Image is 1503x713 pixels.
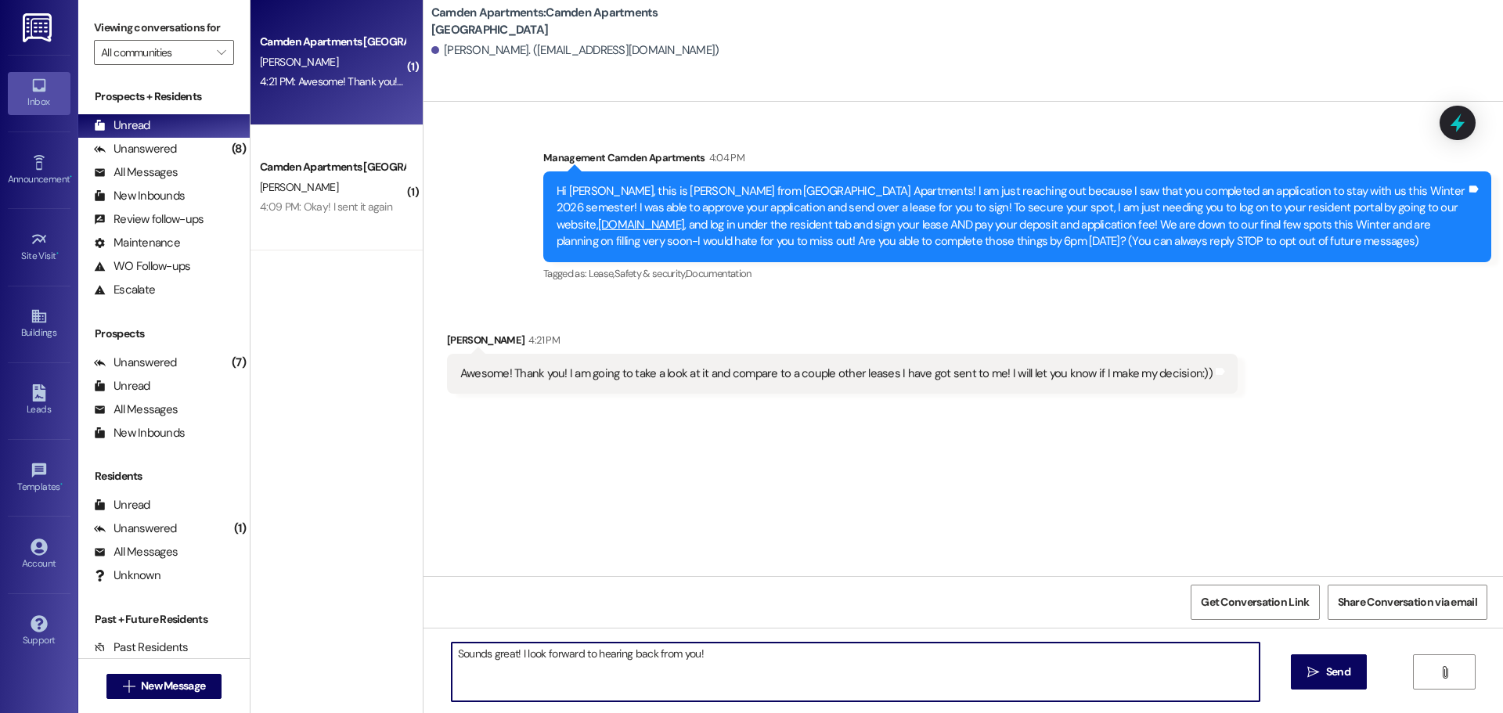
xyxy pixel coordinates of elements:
span: Get Conversation Link [1201,594,1309,610]
div: Unread [94,117,150,134]
span: • [56,248,59,259]
div: All Messages [94,164,178,181]
input: All communities [101,40,209,65]
button: New Message [106,674,222,699]
a: [DOMAIN_NAME] [598,217,684,232]
div: Camden Apartments [GEOGRAPHIC_DATA] [260,34,405,50]
textarea: Sounds great! I look forward to hearing back from you! [452,643,1260,701]
span: Share Conversation via email [1338,594,1477,610]
span: Documentation [686,267,751,280]
div: 4:21 PM: Awesome! Thank you! I am going to take a look at it and compare to a couple other leases... [260,74,989,88]
i:  [123,680,135,693]
div: Camden Apartments [GEOGRAPHIC_DATA] [260,159,405,175]
a: Buildings [8,303,70,345]
a: Support [8,610,70,653]
div: 4:09 PM: Okay! I sent it again [260,200,392,214]
div: Unread [94,497,150,513]
div: 4:21 PM [524,332,559,348]
button: Get Conversation Link [1191,585,1319,620]
a: Templates • [8,457,70,499]
span: • [70,171,72,182]
div: Residents [78,468,250,484]
i:  [1307,666,1319,679]
span: • [60,479,63,490]
button: Send [1291,654,1367,690]
div: All Messages [94,402,178,418]
div: Hi [PERSON_NAME], this is [PERSON_NAME] from [GEOGRAPHIC_DATA] Apartments! I am just reaching out... [557,183,1466,250]
div: 4:04 PM [705,149,744,166]
div: Past + Future Residents [78,611,250,628]
div: Maintenance [94,235,180,251]
div: WO Follow-ups [94,258,190,275]
div: (8) [228,137,250,161]
span: New Message [141,678,205,694]
button: Share Conversation via email [1328,585,1487,620]
div: Awesome! Thank you! I am going to take a look at it and compare to a couple other leases I have g... [460,366,1213,382]
label: Viewing conversations for [94,16,234,40]
span: [PERSON_NAME] [260,180,338,194]
div: Tagged as: [543,262,1491,285]
div: Past Residents [94,639,189,656]
b: Camden Apartments: Camden Apartments [GEOGRAPHIC_DATA] [431,5,744,38]
div: New Inbounds [94,425,185,441]
div: Escalate [94,282,155,298]
div: Unanswered [94,355,177,371]
div: (1) [230,517,250,541]
img: ResiDesk Logo [23,13,55,42]
i:  [1439,666,1451,679]
div: New Inbounds [94,188,185,204]
div: [PERSON_NAME] [447,332,1238,354]
div: Unanswered [94,141,177,157]
span: Safety & security , [615,267,686,280]
a: Account [8,534,70,576]
div: All Messages [94,544,178,560]
div: Unknown [94,567,160,584]
div: Management Camden Apartments [543,149,1491,171]
a: Site Visit • [8,226,70,268]
div: Prospects [78,326,250,342]
div: Prospects + Residents [78,88,250,105]
span: Lease , [589,267,615,280]
a: Leads [8,380,70,422]
i:  [217,46,225,59]
div: (7) [228,351,250,375]
div: Unanswered [94,520,177,537]
div: Unread [94,378,150,394]
span: [PERSON_NAME] [260,55,338,69]
div: Review follow-ups [94,211,204,228]
a: Inbox [8,72,70,114]
span: Send [1326,664,1350,680]
div: [PERSON_NAME]. ([EMAIL_ADDRESS][DOMAIN_NAME]) [431,42,719,59]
